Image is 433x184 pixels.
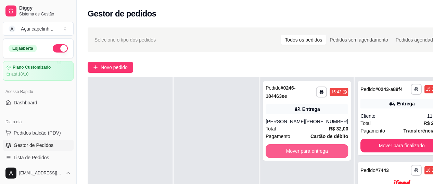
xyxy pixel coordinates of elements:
div: 15:43 [331,89,341,95]
div: [PHONE_NUMBER] [305,118,348,125]
button: Alterar Status [53,44,68,53]
span: Selecione o tipo dos pedidos [94,36,156,44]
button: [EMAIL_ADDRESS][DOMAIN_NAME] [3,165,74,181]
span: Total [360,119,371,127]
span: [EMAIL_ADDRESS][DOMAIN_NAME] [19,170,63,176]
h2: Gestor de pedidos [88,8,156,19]
strong: R$ 32,00 [329,126,348,131]
span: Pagamento [360,127,385,135]
strong: # 0243-a89f4 [375,87,403,92]
span: Pedidos balcão (PDV) [14,129,61,136]
a: Gestor de Pedidos [3,140,74,151]
span: Dashboard [14,99,37,106]
span: Pedido [266,85,281,91]
article: até 18/10 [11,71,28,77]
span: Sistema de Gestão [19,11,71,17]
div: [PERSON_NAME] [266,118,305,125]
strong: # 7443 [375,168,389,173]
span: Lista de Pedidos [14,154,49,161]
div: Loja aberta [9,45,37,52]
article: Plano Customizado [13,65,51,70]
a: DiggySistema de Gestão [3,3,74,19]
button: Novo pedido [88,62,133,73]
strong: # 0246-184463ee [266,85,295,99]
a: Plano Customizadoaté 18/10 [3,61,74,81]
a: Dashboard [3,97,74,108]
span: plus [93,65,98,70]
span: Diggy [19,5,71,11]
span: Pedido [360,168,375,173]
div: Açai capelinh ... [21,25,53,32]
div: Todos os pedidos [281,35,326,45]
button: Mover para entrega [266,144,348,158]
div: Pedidos sem agendamento [326,35,392,45]
span: Gestor de Pedidos [14,142,53,149]
span: A [9,25,15,32]
button: Pedidos balcão (PDV) [3,127,74,138]
div: Entrega [397,100,415,107]
div: Cliente [360,113,427,119]
span: Pedido [360,87,375,92]
div: Dia a dia [3,116,74,127]
strong: Cartão de débito [310,134,348,139]
span: Novo pedido [101,64,128,71]
span: Pagamento [266,133,290,140]
button: Select a team [3,22,74,36]
span: Total [266,125,276,133]
a: Lista de Pedidos [3,152,74,163]
div: Entrega [302,106,320,113]
div: Acesso Rápido [3,86,74,97]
